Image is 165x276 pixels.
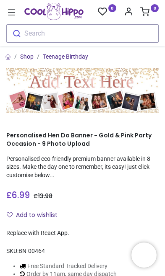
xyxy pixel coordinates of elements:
[12,189,30,201] span: 6.99
[6,68,159,113] img: Personalised Hen Do Banner - Gold & Pink Party Occasion - 9 Photo Upload
[108,4,116,12] sup: 0
[6,24,159,43] button: Search
[24,30,45,37] div: Search
[38,192,52,200] span: 13.98
[20,53,34,60] a: Shop
[20,262,159,271] li: Free Standard Tracked Delivery
[6,132,159,148] h1: Personalised Hen Do Banner - Gold & Pink Party Occasion - 9 Photo Upload
[34,192,52,200] span: £
[24,3,84,20] img: Cool Hippo
[7,212,13,218] i: Add to wishlist
[6,247,159,255] div: SKU:
[6,229,159,237] div: Replace with React App.
[140,9,159,16] a: 0
[6,155,159,180] p: Personalised eco-friendly premium banner available in 8 sizes. Make the day one to remember, its ...
[43,53,88,60] a: Teenage Birthday
[131,242,157,268] iframe: Brevo live chat
[18,248,45,254] span: BN-00464
[6,189,30,201] span: £
[151,4,159,12] sup: 0
[24,3,84,20] a: Logo of Cool Hippo
[98,7,116,17] a: 0
[124,9,133,16] a: Account Info
[6,208,65,222] button: Add to wishlistAdd to wishlist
